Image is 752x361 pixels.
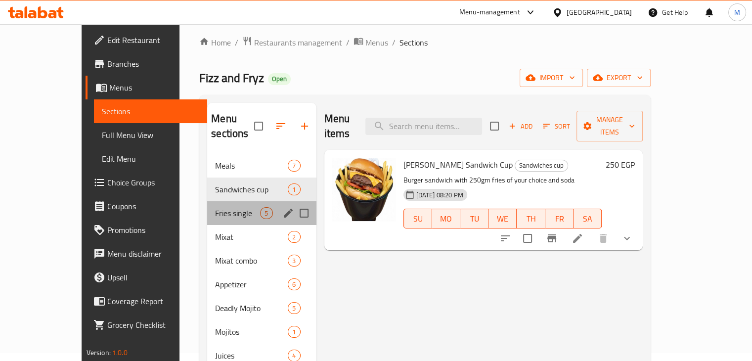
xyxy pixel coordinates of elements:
[269,114,293,138] span: Sort sections
[199,36,651,49] nav: breadcrumb
[86,171,207,194] a: Choice Groups
[215,160,288,172] div: Meals
[403,157,513,172] span: [PERSON_NAME] Sandwich Cup
[293,114,316,138] button: Add section
[505,119,536,134] span: Add item
[207,201,316,225] div: Fries single5edit
[288,185,300,194] span: 1
[354,36,388,49] a: Menus
[536,119,576,134] span: Sort items
[102,105,199,117] span: Sections
[215,255,288,267] span: Mixat combo
[268,73,291,85] div: Open
[734,7,740,18] span: M
[492,212,513,226] span: WE
[207,249,316,272] div: Mixat combo3
[107,248,199,260] span: Menu disclaimer
[488,209,517,228] button: WE
[86,266,207,289] a: Upsell
[392,37,396,48] li: /
[365,118,482,135] input: search
[288,302,300,314] div: items
[94,99,207,123] a: Sections
[288,278,300,290] div: items
[260,207,272,219] div: items
[107,224,199,236] span: Promotions
[242,36,342,49] a: Restaurants management
[107,271,199,283] span: Upsell
[86,218,207,242] a: Promotions
[215,207,260,219] div: Fries single
[288,183,300,195] div: items
[584,114,635,138] span: Manage items
[365,37,388,48] span: Menus
[576,111,643,141] button: Manage items
[207,154,316,178] div: Meals7
[199,37,231,48] a: Home
[507,121,534,132] span: Add
[86,52,207,76] a: Branches
[248,116,269,136] span: Select all sections
[199,67,264,89] span: Fizz and Fryz
[112,346,128,359] span: 1.0.0
[207,296,316,320] div: Deadly Mojito5
[107,58,199,70] span: Branches
[517,209,545,228] button: TH
[86,289,207,313] a: Coverage Report
[288,327,300,337] span: 1
[288,326,300,338] div: items
[484,116,505,136] span: Select section
[281,206,296,221] button: edit
[408,212,428,226] span: SU
[109,82,199,93] span: Menus
[577,212,598,226] span: SA
[549,212,570,226] span: FR
[460,209,488,228] button: TU
[107,200,199,212] span: Coupons
[207,320,316,344] div: Mojitos1
[528,72,575,84] span: import
[268,75,291,83] span: Open
[86,242,207,266] a: Menu disclaimer
[107,177,199,188] span: Choice Groups
[86,313,207,337] a: Grocery Checklist
[520,69,583,87] button: import
[621,232,633,244] svg: Show Choices
[572,232,583,244] a: Edit menu item
[235,37,238,48] li: /
[606,158,635,172] h6: 250 EGP
[207,178,316,201] div: Sandwiches cup1
[591,226,615,250] button: delete
[107,319,199,331] span: Grocery Checklist
[211,111,254,141] h2: Menu sections
[107,34,199,46] span: Edit Restaurant
[86,194,207,218] a: Coupons
[324,111,354,141] h2: Menu items
[615,226,639,250] button: show more
[207,225,316,249] div: Mixat2
[215,326,288,338] span: Mojitos
[215,302,288,314] span: Deadly Mojito
[102,153,199,165] span: Edit Menu
[464,212,485,226] span: TU
[207,272,316,296] div: Appetizer6
[493,226,517,250] button: sort-choices
[574,209,602,228] button: SA
[459,6,520,18] div: Menu-management
[346,37,350,48] li: /
[261,209,272,218] span: 5
[521,212,541,226] span: TH
[288,255,300,267] div: items
[412,190,467,200] span: [DATE] 08:20 PM
[94,123,207,147] a: Full Menu View
[399,37,428,48] span: Sections
[403,174,602,186] p: Burger sandwich with 250gm fries of your choice and soda
[87,346,111,359] span: Version:
[215,183,288,195] span: Sandwiches cup
[332,158,396,221] img: Mr Fryz Sandwich Cup
[215,278,288,290] div: Appetizer
[288,256,300,266] span: 3
[86,76,207,99] a: Menus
